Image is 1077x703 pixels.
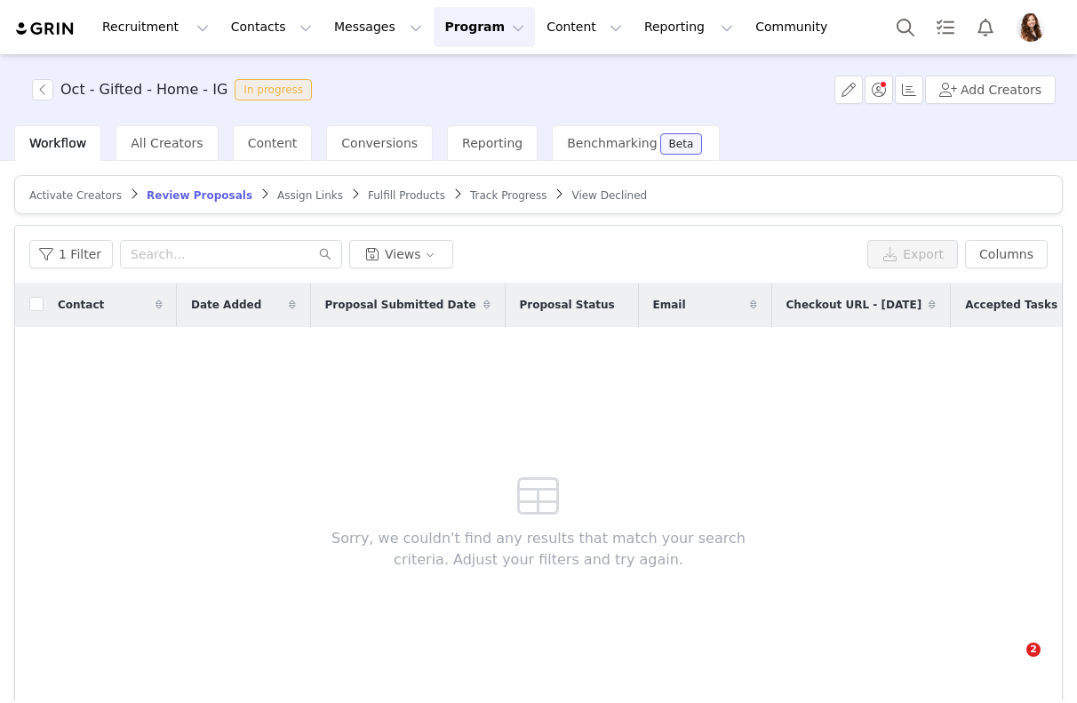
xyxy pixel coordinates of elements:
[669,139,694,149] div: Beta
[990,643,1033,685] iframe: Intercom live chat
[32,79,319,100] span: [object Object]
[325,297,476,313] span: Proposal Submitted Date
[867,240,958,268] button: Export
[29,240,113,268] button: 1 Filter
[92,7,219,47] button: Recruitment
[305,528,773,571] span: Sorry, we couldn't find any results that match your search criteria. Adjust your filters and try ...
[567,136,657,150] span: Benchmarking
[14,20,76,37] img: grin logo
[349,240,453,268] button: Views
[434,7,535,47] button: Program
[470,189,546,202] span: Track Progress
[634,7,744,47] button: Reporting
[319,248,331,260] i: icon: search
[277,189,343,202] span: Assign Links
[368,189,445,202] span: Fulfill Products
[120,240,342,268] input: Search...
[745,7,846,47] a: Community
[60,79,227,100] h3: Oct - Gifted - Home - IG
[235,79,312,100] span: In progress
[147,189,252,202] span: Review Proposals
[131,136,203,150] span: All Creators
[248,136,298,150] span: Content
[520,297,615,313] span: Proposal Status
[786,297,922,313] span: Checkout URL - [DATE]
[886,7,925,47] button: Search
[965,240,1048,268] button: Columns
[536,7,633,47] button: Content
[925,76,1056,104] button: Add Creators
[29,189,122,202] span: Activate Creators
[58,297,104,313] span: Contact
[1006,13,1063,42] button: Profile
[323,7,433,47] button: Messages
[965,297,1057,313] span: Accepted Tasks
[1026,643,1041,657] span: 2
[220,7,323,47] button: Contacts
[966,7,1005,47] button: Notifications
[462,136,523,150] span: Reporting
[571,189,647,202] span: View Declined
[653,297,686,313] span: Email
[926,7,965,47] a: Tasks
[29,136,86,150] span: Workflow
[191,297,261,313] span: Date Added
[1017,13,1045,42] img: 3a81e7dd-2763-43cb-b835-f4e8b5551fbf.jpg
[341,136,418,150] span: Conversions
